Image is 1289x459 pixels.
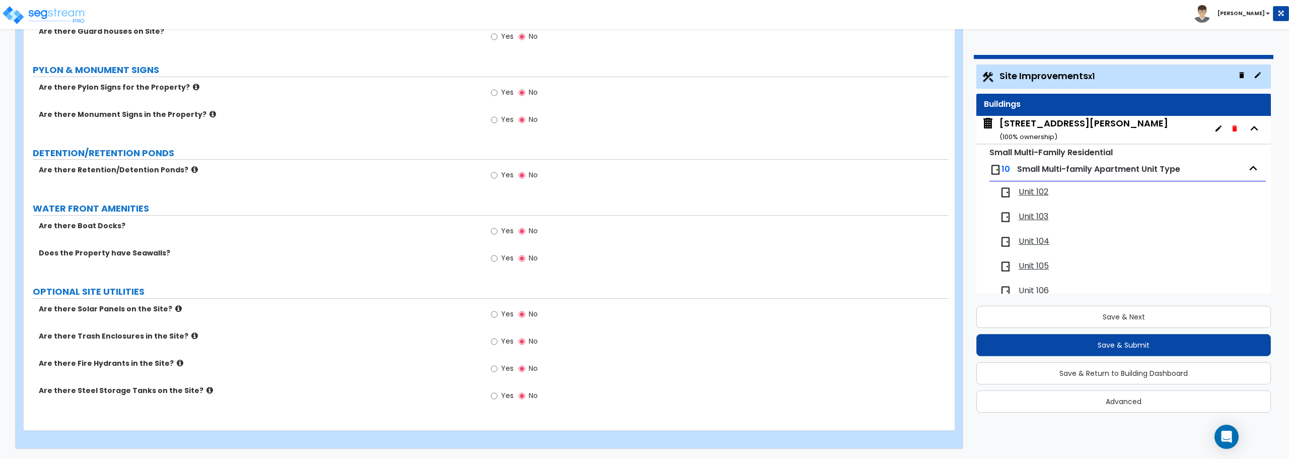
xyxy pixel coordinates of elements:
span: No [529,253,538,263]
img: door.png [999,285,1012,297]
button: Save & Submit [976,334,1271,356]
span: No [529,114,538,124]
button: Save & Return to Building Dashboard [976,362,1271,384]
span: Yes [501,114,514,124]
input: No [519,309,525,320]
i: click for more info! [193,83,199,91]
label: Does the Property have Seawalls? [39,248,478,258]
span: No [529,363,538,373]
input: No [519,170,525,181]
small: x1 [1088,71,1095,82]
i: click for more info! [191,166,198,173]
label: PYLON & MONUMENT SIGNS [33,63,949,77]
span: No [529,390,538,401]
img: Construction.png [981,71,994,84]
span: 10 [1001,163,1010,175]
input: Yes [491,253,497,264]
img: building.svg [981,117,994,130]
span: Yes [501,309,514,319]
span: Unit 105 [1019,260,1049,272]
i: click for more info! [209,110,216,118]
span: 1054 W Blaine Drive [981,117,1168,143]
small: Small Multi-Family Residential [989,147,1113,158]
small: ( 100 % ownership) [999,132,1057,142]
label: Are there Retention/Detention Ponds? [39,165,478,175]
i: click for more info! [206,386,213,394]
span: No [529,226,538,236]
label: OPTIONAL SITE UTILITIES [33,285,949,298]
label: Are there Solar Panels on the Site? [39,304,478,314]
input: No [519,363,525,374]
input: No [519,390,525,402]
span: Unit 102 [1019,186,1048,198]
img: door.png [989,164,1001,176]
span: Yes [501,87,514,97]
input: Yes [491,309,497,320]
img: avatar.png [1193,5,1211,23]
span: Site Improvements [999,70,1095,82]
input: No [519,253,525,264]
span: Unit 104 [1019,236,1049,247]
label: Are there Trash Enclosures in the Site? [39,331,478,341]
label: Are there Boat Docks? [39,221,478,231]
input: No [519,31,525,42]
input: No [519,87,525,98]
span: Small Multi-family Apartment Unit Type [1017,163,1180,175]
input: Yes [491,87,497,98]
input: Yes [491,31,497,42]
input: No [519,114,525,125]
span: Yes [501,336,514,346]
img: logo_pro_r.png [2,5,87,25]
input: No [519,336,525,347]
span: Yes [501,253,514,263]
div: Open Intercom Messenger [1214,425,1239,449]
span: Yes [501,31,514,41]
label: Are there Guard houses on Site? [39,26,478,36]
input: Yes [491,336,497,347]
span: No [529,336,538,346]
span: No [529,309,538,319]
img: door.png [999,211,1012,223]
b: [PERSON_NAME] [1218,10,1265,17]
input: Yes [491,114,497,125]
span: Yes [501,390,514,401]
i: click for more info! [177,359,183,367]
span: Unit 103 [1019,211,1048,223]
img: door.png [999,260,1012,273]
span: No [529,31,538,41]
input: Yes [491,363,497,374]
label: Are there Monument Signs in the Property? [39,109,478,119]
label: Are there Fire Hydrants in the Site? [39,358,478,368]
label: Are there Pylon Signs for the Property? [39,82,478,92]
div: [STREET_ADDRESS][PERSON_NAME] [999,117,1168,143]
i: click for more info! [175,305,182,312]
label: DETENTION/RETENTION PONDS [33,147,949,160]
span: Yes [501,226,514,236]
span: No [529,87,538,97]
button: Save & Next [976,306,1271,328]
span: Yes [501,363,514,373]
span: No [529,170,538,180]
input: Yes [491,390,497,402]
input: No [519,226,525,237]
input: Yes [491,226,497,237]
label: WATER FRONT AMENITIES [33,202,949,215]
label: Are there Steel Storage Tanks on the Site? [39,385,478,396]
input: Yes [491,170,497,181]
button: Advanced [976,390,1271,413]
img: door.png [999,236,1012,248]
div: Buildings [984,99,1263,110]
span: Unit 106 [1019,285,1049,297]
i: click for more info! [191,332,198,340]
span: Yes [501,170,514,180]
img: door.png [999,186,1012,199]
